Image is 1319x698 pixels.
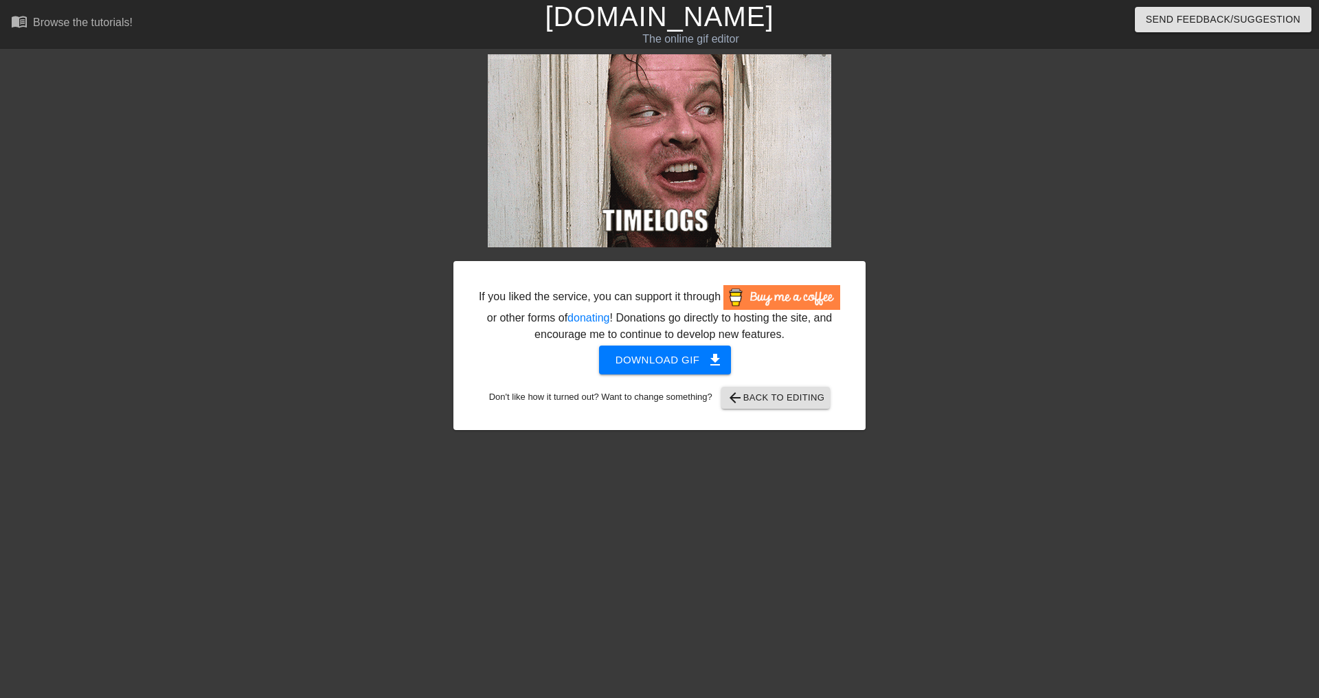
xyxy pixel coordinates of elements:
[488,54,831,247] img: 5vt2lE0f.gif
[723,285,840,310] img: Buy Me A Coffee
[477,285,842,343] div: If you liked the service, you can support it through or other forms of ! Donations go directly to...
[475,387,844,409] div: Don't like how it turned out? Want to change something?
[599,346,732,374] button: Download gif
[545,1,774,32] a: [DOMAIN_NAME]
[727,390,743,406] span: arrow_back
[567,312,609,324] a: donating
[1135,7,1311,32] button: Send Feedback/Suggestion
[447,31,935,47] div: The online gif editor
[11,13,133,34] a: Browse the tutorials!
[11,13,27,30] span: menu_book
[33,16,133,28] div: Browse the tutorials!
[616,351,715,369] span: Download gif
[588,353,732,365] a: Download gif
[1146,11,1300,28] span: Send Feedback/Suggestion
[707,352,723,368] span: get_app
[727,390,825,406] span: Back to Editing
[721,387,831,409] button: Back to Editing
